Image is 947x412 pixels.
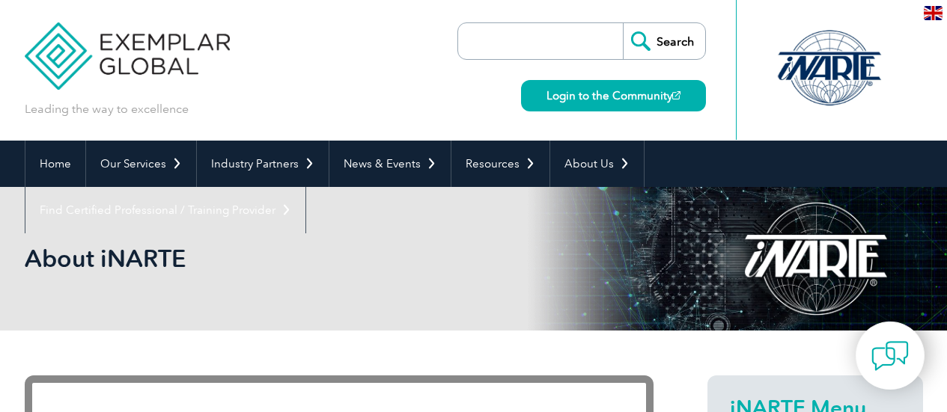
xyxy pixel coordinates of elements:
a: Our Services [86,141,196,187]
a: Find Certified Professional / Training Provider [25,187,305,233]
a: Login to the Community [521,80,706,111]
input: Search [623,23,705,59]
a: About Us [550,141,644,187]
a: Resources [451,141,549,187]
a: Home [25,141,85,187]
p: Leading the way to excellence [25,101,189,117]
h2: About iNARTE [25,247,654,271]
a: Industry Partners [197,141,329,187]
a: News & Events [329,141,451,187]
img: open_square.png [672,91,680,99]
img: en [924,6,943,20]
img: contact-chat.png [871,337,909,375]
